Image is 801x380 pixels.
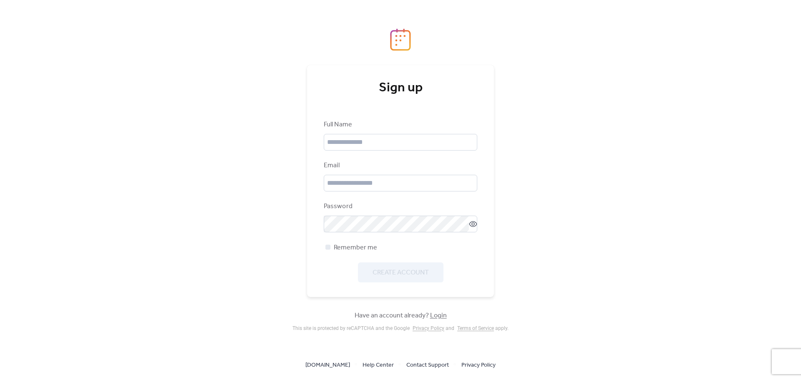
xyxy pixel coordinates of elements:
span: Contact Support [406,360,449,370]
div: Email [324,161,476,171]
span: Have an account already? [355,311,447,321]
a: Privacy Policy [461,360,496,370]
div: Password [324,201,476,211]
a: Privacy Policy [413,325,444,331]
a: Contact Support [406,360,449,370]
a: Terms of Service [457,325,494,331]
span: Privacy Policy [461,360,496,370]
span: Help Center [363,360,394,370]
div: This site is protected by reCAPTCHA and the Google and apply . [292,325,509,331]
a: [DOMAIN_NAME] [305,360,350,370]
div: Full Name [324,120,476,130]
img: logo [390,28,411,51]
span: [DOMAIN_NAME] [305,360,350,370]
a: Help Center [363,360,394,370]
span: Remember me [334,243,377,253]
div: Sign up [324,80,477,96]
a: Login [430,309,447,322]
